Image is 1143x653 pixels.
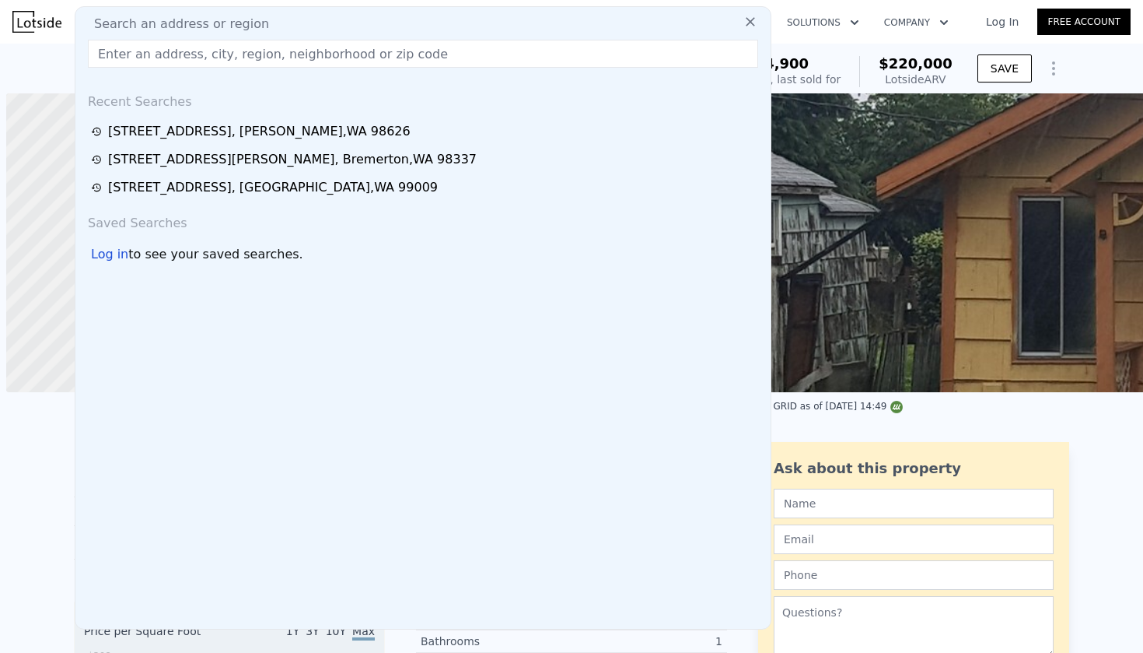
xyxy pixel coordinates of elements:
[74,448,385,464] div: LISTING & SALE HISTORY
[421,634,571,649] div: Bathrooms
[977,54,1032,83] button: SAVE
[326,625,346,637] span: 10Y
[774,458,1054,479] div: Ask about this property
[774,489,1054,518] input: Name
[12,11,61,33] img: Lotside
[890,401,903,413] img: NWMLS Logo
[286,625,299,637] span: 1Y
[774,560,1054,590] input: Phone
[352,625,375,641] span: Max
[108,178,438,197] div: [STREET_ADDRESS] , [GEOGRAPHIC_DATA] , WA 99009
[306,625,319,637] span: 3Y
[108,122,411,141] div: [STREET_ADDRESS] , [PERSON_NAME] , WA 98626
[967,14,1037,30] a: Log In
[774,9,872,37] button: Solutions
[108,150,477,169] div: [STREET_ADDRESS][PERSON_NAME] , Bremerton , WA 98337
[91,245,128,264] div: Log in
[745,55,809,72] span: $24,900
[1038,53,1069,84] button: Show Options
[128,245,302,264] span: to see your saved searches.
[713,72,841,87] div: Off Market, last sold for
[91,150,760,169] a: [STREET_ADDRESS][PERSON_NAME], Bremerton,WA 98337
[879,55,952,72] span: $220,000
[82,80,764,118] div: Recent Searches
[74,56,449,78] div: [STREET_ADDRESS] , [GEOGRAPHIC_DATA] , WA 98626
[82,15,269,33] span: Search an address or region
[879,72,952,87] div: Lotside ARV
[872,9,961,37] button: Company
[84,623,229,648] div: Price per Square Foot
[88,40,758,68] input: Enter an address, city, region, neighborhood or zip code
[91,122,760,141] a: [STREET_ADDRESS], [PERSON_NAME],WA 98626
[82,202,764,239] div: Saved Searches
[571,634,722,649] div: 1
[91,178,760,197] a: [STREET_ADDRESS], [GEOGRAPHIC_DATA],WA 99009
[1037,9,1131,35] a: Free Account
[774,525,1054,554] input: Email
